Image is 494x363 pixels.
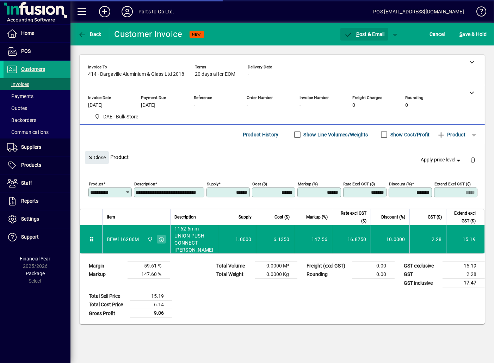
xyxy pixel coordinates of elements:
span: - [300,103,301,108]
td: 9.06 [130,309,172,318]
span: DAE - Bulk Store [146,235,154,243]
span: DAE - Bulk Store [92,112,141,121]
button: Delete [464,151,481,168]
label: Show Line Volumes/Weights [302,131,368,138]
td: 147.56 [294,225,332,253]
button: Product [433,128,469,141]
div: BFW116206M [107,236,139,243]
td: GST inclusive [400,279,443,288]
span: POS [21,48,31,54]
mat-label: Cost ($) [252,181,267,186]
td: Rounding [303,270,352,279]
a: Payments [4,90,70,102]
td: 147.60 % [128,270,170,279]
td: 10.0000 [371,225,409,253]
a: POS [4,43,70,60]
span: [DATE] [88,103,103,108]
span: - [248,72,249,77]
td: 2.28 [443,270,485,279]
span: Suppliers [21,144,41,150]
div: 16.8750 [336,236,366,243]
a: Settings [4,210,70,228]
a: Products [4,156,70,174]
td: Total Volume [213,262,255,270]
span: Supply [239,213,252,221]
button: Close [85,151,109,164]
app-page-header-button: Delete [464,156,481,163]
span: Cancel [430,29,445,40]
span: Description [175,213,196,221]
span: GST ($) [428,213,442,221]
span: Back [78,31,101,37]
td: 0.00 [352,270,395,279]
span: Financial Year [20,256,51,262]
mat-label: Extend excl GST ($) [434,181,471,186]
span: ave & Hold [459,29,487,40]
span: ost & Email [344,31,385,37]
td: GST [400,270,443,279]
span: Quotes [7,105,27,111]
mat-label: Markup (%) [298,181,318,186]
button: Save & Hold [458,28,488,41]
span: Discount (%) [381,213,405,221]
button: Apply price level [418,154,465,166]
mat-label: Product [89,181,103,186]
span: Markup (%) [306,213,328,221]
button: Profile [116,5,138,18]
span: Product [437,129,465,140]
span: Rate excl GST ($) [336,209,366,225]
td: 6.14 [130,301,172,309]
td: 15.19 [443,262,485,270]
span: DAE - Bulk Store [104,113,138,121]
app-page-header-button: Back [70,28,109,41]
div: Product [80,144,485,170]
a: Support [4,228,70,246]
mat-label: Discount (%) [389,181,412,186]
td: Markup [85,270,128,279]
mat-label: Supply [207,181,218,186]
button: Post & Email [340,28,388,41]
td: Total Cost Price [85,301,130,309]
td: 15.19 [130,292,172,301]
span: P [356,31,359,37]
a: Quotes [4,102,70,114]
td: Total Sell Price [85,292,130,301]
span: Products [21,162,41,168]
td: Total Weight [213,270,255,279]
span: 0 [405,103,408,108]
span: Item [107,213,115,221]
td: 6.1350 [256,225,294,253]
label: Show Cost/Profit [389,131,430,138]
span: Communications [7,129,49,135]
span: Reports [21,198,38,204]
span: Backorders [7,117,36,123]
span: Payments [7,93,33,99]
a: Home [4,25,70,42]
span: Customers [21,66,45,72]
a: Knowledge Base [471,1,485,24]
div: Parts to Go Ltd. [138,6,174,17]
span: Package [26,271,45,276]
span: - [194,103,195,108]
td: 2.28 [409,225,446,253]
button: Add [93,5,116,18]
a: Staff [4,174,70,192]
span: Close [88,152,106,164]
button: Cancel [428,28,447,41]
span: 0 [352,103,355,108]
button: Product History [240,128,282,141]
span: S [459,31,462,37]
td: 59.61 % [128,262,170,270]
button: Back [76,28,103,41]
mat-label: Description [134,181,155,186]
span: 1162 6mm UNION PUSH CONNECT [PERSON_NAME] [175,225,214,253]
span: Settings [21,216,39,222]
span: Staff [21,180,32,186]
div: Customer Invoice [115,29,183,40]
span: - [247,103,248,108]
td: 17.47 [443,279,485,288]
span: Apply price level [421,156,462,164]
span: Support [21,234,39,240]
span: [DATE] [141,103,155,108]
span: Invoices [7,81,29,87]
